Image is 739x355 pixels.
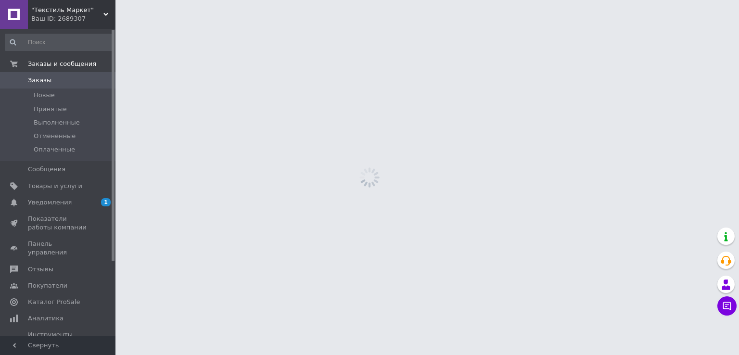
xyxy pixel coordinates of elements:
span: Отмененные [34,132,76,140]
span: Каталог ProSale [28,298,80,306]
span: Аналитика [28,314,64,323]
span: Новые [34,91,55,100]
span: Панель управления [28,240,89,257]
span: Принятые [34,105,67,114]
button: Чат с покупателем [717,296,737,316]
span: Показатели работы компании [28,215,89,232]
span: Заказы и сообщения [28,60,96,68]
span: Покупатели [28,281,67,290]
span: Заказы [28,76,51,85]
span: Оплаченные [34,145,75,154]
input: Поиск [5,34,114,51]
span: "Текстиль Маркет" [31,6,103,14]
span: Уведомления [28,198,72,207]
div: Ваш ID: 2689307 [31,14,115,23]
span: Товары и услуги [28,182,82,190]
span: Отзывы [28,265,53,274]
span: 1 [101,198,111,206]
span: Инструменты вебмастера и SEO [28,330,89,348]
span: Сообщения [28,165,65,174]
span: Выполненные [34,118,80,127]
